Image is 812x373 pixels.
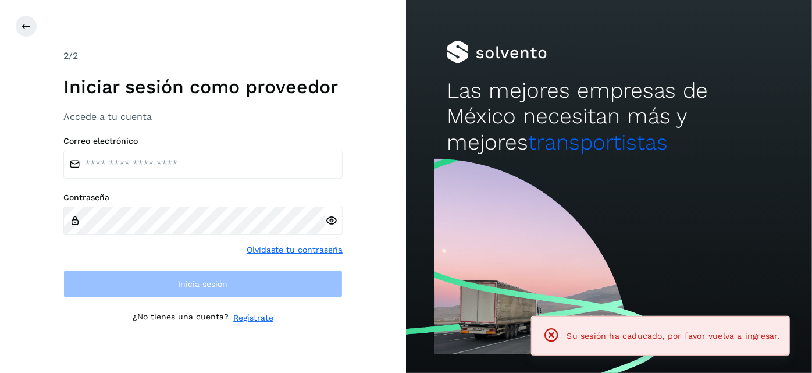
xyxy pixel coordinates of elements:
[63,270,343,298] button: Inicia sesión
[528,130,668,155] span: transportistas
[133,312,229,324] p: ¿No tienes una cuenta?
[63,76,343,98] h1: Iniciar sesión como proveedor
[63,50,69,61] span: 2
[63,193,343,203] label: Contraseña
[247,244,343,256] a: Olvidaste tu contraseña
[63,111,343,122] h3: Accede a tu cuenta
[447,78,771,155] h2: Las mejores empresas de México necesitan más y mejores
[63,49,343,63] div: /2
[63,136,343,146] label: Correo electrónico
[179,280,228,288] span: Inicia sesión
[233,312,273,324] a: Regístrate
[567,331,780,340] span: Su sesión ha caducado, por favor vuelva a ingresar.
